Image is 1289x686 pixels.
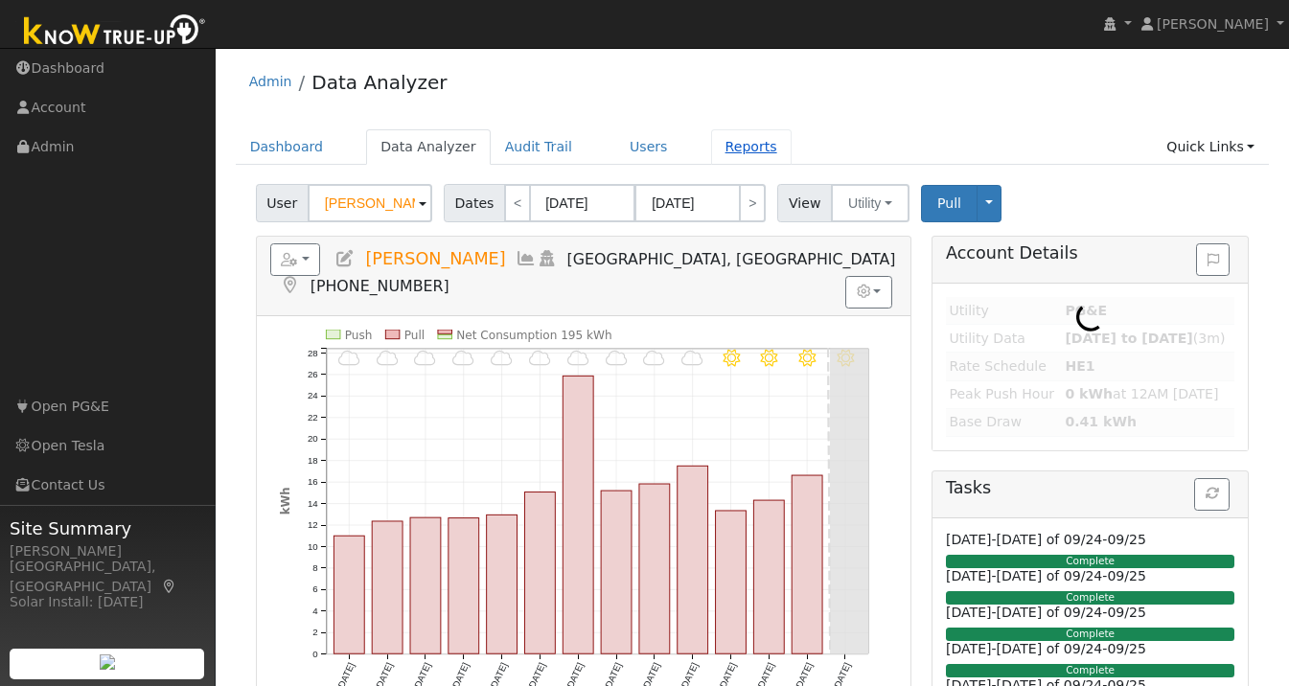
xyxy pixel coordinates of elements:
[606,349,628,366] i: 9/18 - Cloudy
[449,518,479,654] rect: onclick=""
[487,514,518,653] rect: onclick=""
[937,195,961,211] span: Pull
[1194,478,1230,511] button: Refresh
[946,555,1234,568] div: Complete
[491,129,587,165] a: Audit Trail
[308,498,318,509] text: 14
[1152,129,1269,165] a: Quick Links
[761,349,778,366] i: 9/22 - Clear
[308,541,318,552] text: 10
[452,349,474,366] i: 9/14 - Cloudy
[334,249,356,268] a: Edit User (37891)
[946,605,1234,621] h6: [DATE]-[DATE] of 09/24-09/25
[236,129,338,165] a: Dashboard
[504,184,531,222] a: <
[161,579,178,594] a: Map
[377,349,399,366] i: 9/12 - Cloudy
[793,475,823,653] rect: onclick=""
[308,455,318,466] text: 18
[249,74,292,89] a: Admin
[404,329,425,342] text: Pull
[946,664,1234,677] div: Complete
[334,536,364,653] rect: onclick=""
[308,433,318,444] text: 20
[311,277,449,295] span: [PHONE_NUMBER]
[311,71,447,94] a: Data Analyzer
[491,349,513,366] i: 9/15 - Cloudy
[1157,16,1269,32] span: [PERSON_NAME]
[524,492,555,654] rect: onclick=""
[308,412,318,423] text: 22
[678,466,708,653] rect: onclick=""
[1196,243,1230,276] button: Issue History
[278,487,291,514] text: kWh
[345,329,373,342] text: Push
[308,184,432,222] input: Select a User
[10,557,205,597] div: [GEOGRAPHIC_DATA], [GEOGRAPHIC_DATA]
[601,491,632,653] rect: onclick=""
[10,592,205,612] div: Solar Install: [DATE]
[831,184,909,222] button: Utility
[410,517,441,653] rect: onclick=""
[312,584,317,595] text: 6
[308,390,318,400] text: 24
[644,349,666,366] i: 9/19 - Cloudy
[10,541,205,561] div: [PERSON_NAME]
[444,184,505,222] span: Dates
[256,184,309,222] span: User
[946,532,1234,548] h6: [DATE]-[DATE] of 09/24-09/25
[312,649,318,659] text: 0
[312,606,318,616] text: 4
[567,349,589,366] i: 9/17 - Cloudy
[567,250,896,268] span: [GEOGRAPHIC_DATA], [GEOGRAPHIC_DATA]
[777,184,832,222] span: View
[711,129,792,165] a: Reports
[365,249,505,268] span: [PERSON_NAME]
[716,511,747,653] rect: onclick=""
[799,349,817,366] i: 9/23 - Clear
[312,562,317,573] text: 8
[14,11,216,54] img: Know True-Up
[280,276,301,295] a: Map
[681,349,703,366] i: 9/20 - Cloudy
[639,484,670,653] rect: onclick=""
[366,129,491,165] a: Data Analyzer
[946,628,1234,641] div: Complete
[946,641,1234,657] h6: [DATE]-[DATE] of 09/24-09/25
[754,500,785,653] rect: onclick=""
[308,519,318,530] text: 12
[308,347,318,357] text: 28
[946,478,1234,498] h5: Tasks
[338,349,360,366] i: 9/11 - Cloudy
[100,654,115,670] img: retrieve
[723,349,740,366] i: 9/21 - Clear
[10,515,205,541] span: Site Summary
[516,249,537,268] a: Multi-Series Graph
[312,628,317,638] text: 2
[739,184,766,222] a: >
[308,476,318,487] text: 16
[563,376,593,653] rect: onclick=""
[456,329,612,342] text: Net Consumption 195 kWh
[946,591,1234,605] div: Complete
[414,349,436,366] i: 9/13 - Cloudy
[946,568,1234,584] h6: [DATE]-[DATE] of 09/24-09/25
[537,249,558,268] a: Login As (last Never)
[372,521,403,653] rect: onclick=""
[921,185,978,222] button: Pull
[308,369,318,379] text: 26
[615,129,682,165] a: Users
[529,349,551,366] i: 9/16 - Cloudy
[946,243,1234,263] h5: Account Details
